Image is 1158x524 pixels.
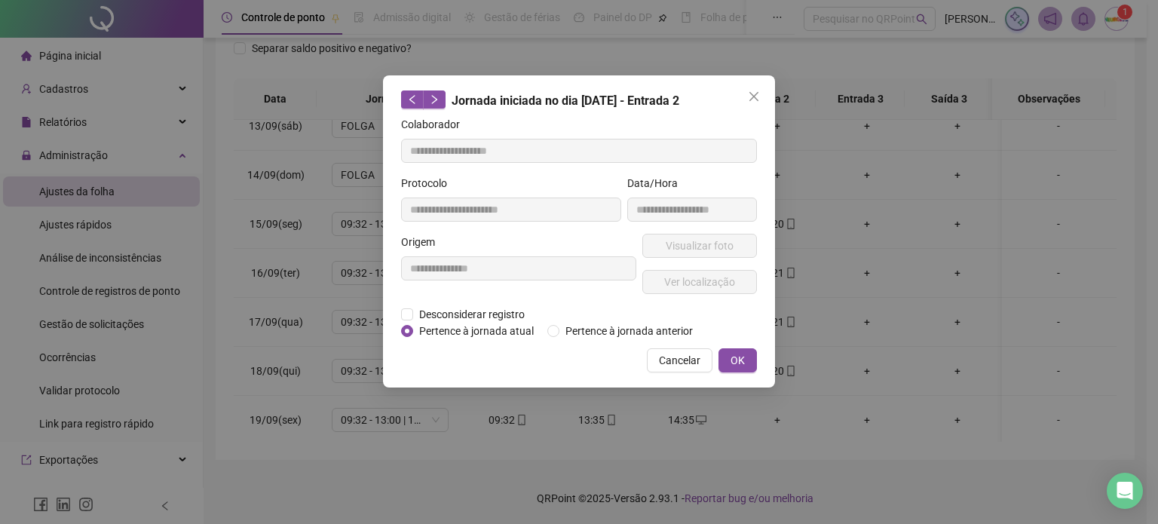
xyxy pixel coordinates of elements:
[413,323,540,339] span: Pertence à jornada atual
[748,90,760,103] span: close
[642,234,757,258] button: Visualizar foto
[401,116,470,133] label: Colaborador
[423,90,446,109] button: right
[659,352,700,369] span: Cancelar
[559,323,699,339] span: Pertence à jornada anterior
[413,306,531,323] span: Desconsiderar registro
[429,94,440,105] span: right
[401,90,757,110] div: Jornada iniciada no dia [DATE] - Entrada 2
[407,94,418,105] span: left
[718,348,757,372] button: OK
[401,90,424,109] button: left
[647,348,712,372] button: Cancelar
[731,352,745,369] span: OK
[642,270,757,294] button: Ver localização
[401,234,445,250] label: Origem
[401,175,457,192] label: Protocolo
[1107,473,1143,509] div: Open Intercom Messenger
[742,84,766,109] button: Close
[627,175,688,192] label: Data/Hora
